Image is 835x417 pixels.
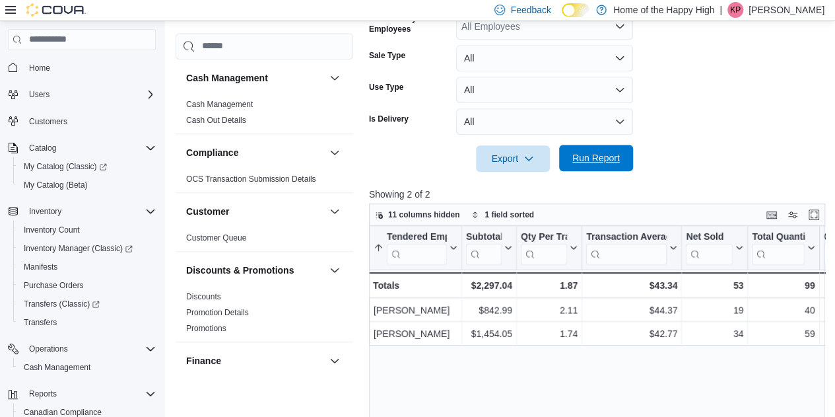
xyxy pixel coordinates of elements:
a: OCS Transaction Submission Details [186,174,316,184]
button: Customer [186,205,324,218]
span: Cash Management [18,360,156,375]
button: My Catalog (Beta) [13,176,161,194]
button: Keyboard shortcuts [764,207,780,223]
span: Reports [24,386,156,402]
span: KP [730,2,741,18]
span: Customer Queue [186,233,246,243]
button: 11 columns hidden [370,207,465,223]
a: Customers [24,114,73,130]
div: Qty Per Transaction [521,231,567,264]
h3: Finance [186,354,221,367]
button: Inventory [3,202,161,221]
a: Inventory Count [18,222,85,238]
a: Cash Management [18,360,96,375]
label: Use Type [369,82,403,93]
span: Inventory [24,204,156,219]
div: 1.87 [521,278,578,293]
button: Transaction Average [586,231,677,264]
label: Tendered By Employees [369,13,451,34]
button: Discounts & Promotions [327,262,343,278]
span: Manifests [18,259,156,275]
span: Transfers [24,317,57,328]
button: Inventory [24,204,67,219]
button: Run Report [559,145,633,171]
div: Tendered Employee [387,231,447,243]
button: Operations [3,340,161,358]
a: My Catalog (Beta) [18,177,93,193]
span: Transfers (Classic) [24,299,100,309]
a: Customer Queue [186,233,246,243]
div: Subtotal [466,231,502,264]
div: 34 [686,326,743,342]
div: Totals [373,278,457,293]
span: 1 field sorted [484,209,534,220]
button: All [456,45,633,71]
div: Kayla Parker [727,2,743,18]
button: Net Sold [686,231,743,264]
span: Purchase Orders [18,278,156,293]
span: Purchase Orders [24,280,84,291]
button: Cash Management [327,70,343,86]
div: [PERSON_NAME] [374,326,457,342]
span: Transfers [18,315,156,330]
div: Transaction Average [586,231,667,243]
div: $2,297.04 [466,278,512,293]
div: Cash Management [176,96,353,133]
button: Manifests [13,258,161,276]
a: Inventory Manager (Classic) [18,241,138,256]
span: My Catalog (Beta) [24,180,88,190]
span: My Catalog (Classic) [18,159,156,174]
div: Total Quantity [752,231,804,264]
a: Purchase Orders [18,278,89,293]
button: Finance [186,354,324,367]
button: Users [3,85,161,104]
span: Dark Mode [562,17,562,18]
span: Home [29,63,50,73]
div: Qty Per Transaction [521,231,567,243]
div: Discounts & Promotions [176,289,353,342]
button: Qty Per Transaction [521,231,578,264]
span: Cash Out Details [186,115,246,126]
span: Users [29,89,50,100]
span: Inventory Count [24,225,80,235]
button: Export [476,145,550,172]
a: Transfers (Classic) [13,295,161,313]
div: 1.74 [521,326,578,342]
span: Discounts [186,291,221,302]
div: Net Sold [686,231,733,243]
a: Promotions [186,324,226,333]
span: Promotion Details [186,307,249,318]
a: Promotion Details [186,308,249,317]
h3: Discounts & Promotions [186,264,294,277]
button: Operations [24,341,73,357]
div: 53 [686,278,743,293]
div: $44.37 [586,302,677,318]
div: Transaction Average [586,231,667,264]
span: 11 columns hidden [388,209,460,220]
button: Inventory Count [13,221,161,239]
button: Tendered Employee [374,231,457,264]
span: Operations [24,341,156,357]
span: Manifests [24,262,57,272]
div: 59 [752,326,815,342]
p: Showing 2 of 2 [369,188,830,201]
button: Discounts & Promotions [186,264,324,277]
a: Discounts [186,292,221,301]
a: Manifests [18,259,63,275]
a: Cash Management [186,100,253,109]
div: $1,454.05 [466,326,512,342]
button: Finance [327,353,343,369]
p: Home of the Happy High [613,2,714,18]
button: Total Quantity [752,231,815,264]
span: Promotions [186,323,226,334]
button: Reports [3,385,161,403]
button: Catalog [24,140,61,156]
div: Customer [176,230,353,251]
span: Inventory [29,206,61,217]
button: Customer [327,204,343,219]
img: Cova [26,3,86,17]
div: Net Sold [686,231,733,264]
h3: Compliance [186,146,238,159]
div: $43.34 [586,278,677,293]
a: My Catalog (Classic) [18,159,112,174]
